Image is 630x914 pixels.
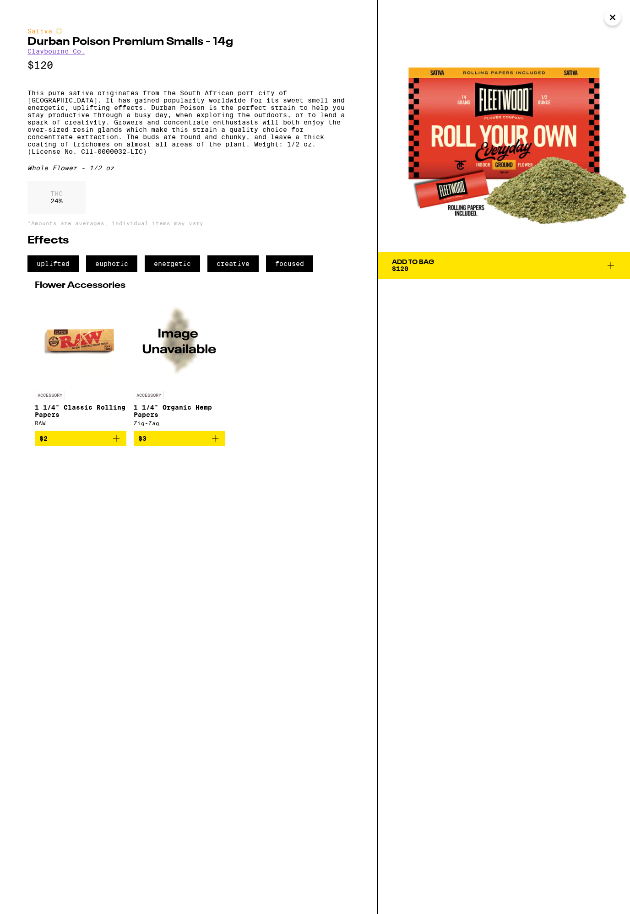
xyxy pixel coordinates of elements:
span: energetic [145,255,200,272]
p: THC [50,190,63,197]
a: Open page for 1 1/4" Organic Hemp Papers from Zig-Zag [134,295,225,431]
a: Claybourne Co. [27,48,85,55]
button: Add To Bag$120 [378,252,630,279]
span: $2 [39,435,48,442]
div: Whole Flower - 1/2 oz [27,164,350,172]
div: Sativa [27,27,350,35]
span: creative [207,255,259,272]
p: ACCESSORY [35,391,65,399]
img: RAW - 1 1/4" Classic Rolling Papers [35,295,126,386]
span: focused [266,255,313,272]
p: 1 1/4" Organic Hemp Papers [134,404,225,418]
p: This pure sativa originates from the South African port city of [GEOGRAPHIC_DATA]. It has gained ... [27,89,350,155]
p: *Amounts are averages, individual items may vary. [27,220,350,226]
span: uplifted [27,255,79,272]
p: 1 1/4" Classic Rolling Papers [35,404,126,418]
span: euphoric [86,255,137,272]
button: Add to bag [134,431,225,446]
p: $120 [27,59,350,71]
div: Add To Bag [392,259,434,265]
img: Zig-Zag - 1 1/4" Organic Hemp Papers [134,295,225,386]
a: Open page for 1 1/4" Classic Rolling Papers from RAW [35,295,126,431]
span: $120 [392,265,408,272]
p: ACCESSORY [134,391,164,399]
button: Add to bag [35,431,126,446]
h2: Flower Accessories [35,281,342,290]
img: sativaColor.svg [55,27,63,35]
h2: Durban Poison Premium Smalls - 14g [27,37,350,48]
button: Close [604,9,621,26]
div: RAW [35,420,126,426]
span: $3 [138,435,147,442]
div: Zig-Zag [134,420,225,426]
span: Hi. Need any help? [5,6,66,14]
div: 24 % [27,181,86,214]
h2: Effects [27,235,350,246]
